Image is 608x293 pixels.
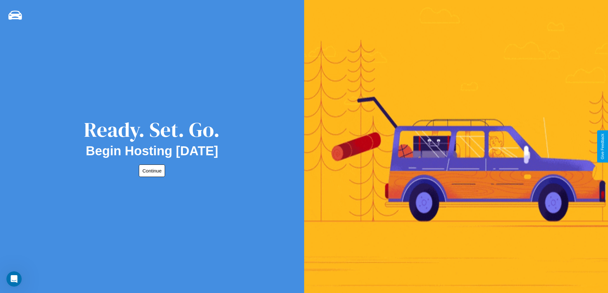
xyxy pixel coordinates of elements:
div: Ready. Set. Go. [84,115,220,144]
button: Continue [139,165,165,177]
h2: Begin Hosting [DATE] [86,144,218,158]
div: Give Feedback [600,134,605,159]
iframe: Intercom live chat [6,271,22,287]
